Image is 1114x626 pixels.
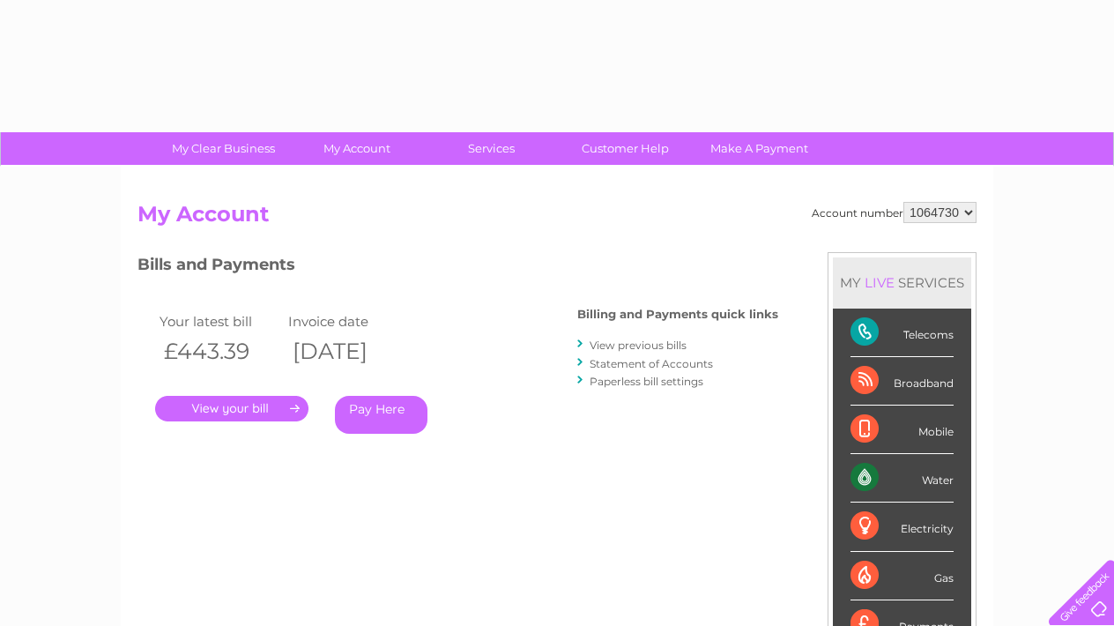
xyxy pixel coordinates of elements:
[155,309,284,333] td: Your latest bill
[335,396,427,434] a: Pay Here
[590,375,703,388] a: Paperless bill settings
[850,552,954,600] div: Gas
[850,406,954,454] div: Mobile
[284,309,412,333] td: Invoice date
[137,252,778,283] h3: Bills and Payments
[155,396,308,421] a: .
[861,274,898,291] div: LIVE
[151,132,296,165] a: My Clear Business
[553,132,698,165] a: Customer Help
[687,132,832,165] a: Make A Payment
[590,357,713,370] a: Statement of Accounts
[850,454,954,503] div: Water
[137,202,977,235] h2: My Account
[419,132,564,165] a: Services
[155,333,284,369] th: £443.39
[850,503,954,551] div: Electricity
[850,309,954,357] div: Telecoms
[812,202,977,223] div: Account number
[850,357,954,406] div: Broadband
[284,333,412,369] th: [DATE]
[285,132,430,165] a: My Account
[833,257,971,308] div: MY SERVICES
[590,339,687,352] a: View previous bills
[577,308,778,321] h4: Billing and Payments quick links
